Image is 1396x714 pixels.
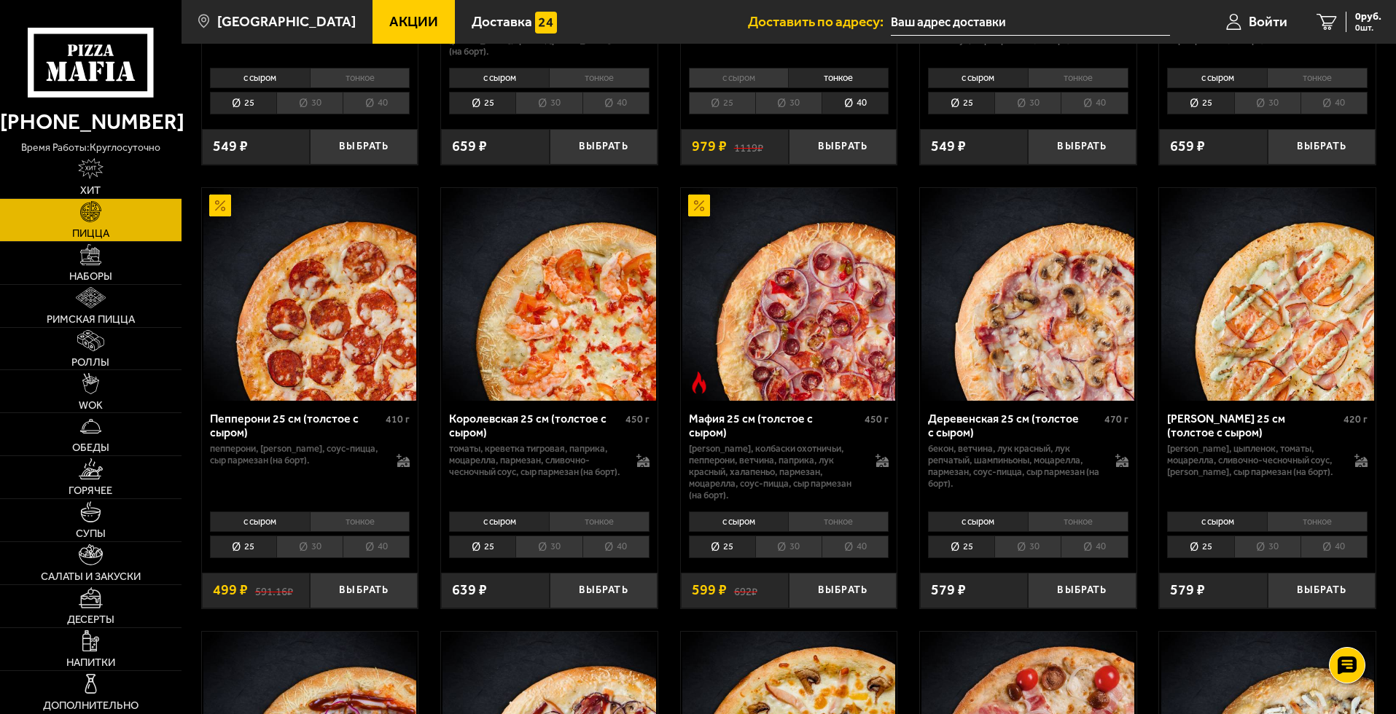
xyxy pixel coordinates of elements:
li: 30 [1234,92,1301,114]
button: Выбрать [310,573,418,608]
span: Салаты и закуски [41,571,141,582]
span: Десерты [67,614,114,625]
li: 30 [994,535,1061,558]
span: Обеды [72,442,109,453]
li: тонкое [549,68,650,88]
span: 549 ₽ [213,139,248,154]
span: 0 руб. [1355,12,1381,22]
span: [GEOGRAPHIC_DATA] [217,15,356,28]
span: Дополнительно [43,700,139,711]
span: 639 ₽ [452,583,487,597]
li: тонкое [788,68,889,88]
li: с сыром [210,511,310,532]
li: 40 [822,535,889,558]
li: 25 [210,92,276,114]
span: 549 ₽ [931,139,966,154]
li: 40 [1301,535,1368,558]
span: Роллы [71,357,109,368]
img: 15daf4d41897b9f0e9f617042186c801.svg [535,12,557,34]
button: Выбрать [789,129,897,165]
span: Наборы [69,271,112,282]
li: 40 [822,92,889,114]
p: [PERSON_NAME], цыпленок, томаты, моцарелла, сливочно-чесночный соус, [PERSON_NAME], сыр пармезан ... [1167,443,1340,478]
li: тонкое [1028,68,1128,88]
span: 420 г [1344,413,1368,425]
img: Акционный [688,195,710,216]
li: с сыром [1167,511,1267,532]
a: Королевская 25 см (толстое с сыром) [441,188,658,401]
li: 40 [1301,92,1368,114]
li: 40 [1061,92,1128,114]
button: Выбрать [550,573,658,608]
li: 25 [1167,92,1233,114]
div: Королевская 25 см (толстое с сыром) [449,412,622,439]
p: бекон, ветчина, лук красный, лук репчатый, шампиньоны, моцарелла, пармезан, соус-пицца, сыр парме... [928,443,1101,490]
button: Выбрать [789,573,897,608]
li: 30 [755,535,822,558]
img: Мафия 25 см (толстое с сыром) [682,188,895,401]
span: 979 ₽ [692,139,727,154]
input: Ваш адрес доставки [891,9,1170,36]
img: Деревенская 25 см (толстое с сыром) [921,188,1134,401]
li: 25 [928,92,994,114]
li: с сыром [449,511,549,532]
li: с сыром [449,68,549,88]
li: тонкое [788,511,889,532]
li: 30 [994,92,1061,114]
li: 30 [515,535,582,558]
li: 25 [449,535,515,558]
li: тонкое [310,68,410,88]
span: 599 ₽ [692,583,727,597]
li: 25 [449,92,515,114]
li: с сыром [928,68,1028,88]
a: Чикен Ранч 25 см (толстое с сыром) [1159,188,1376,401]
li: тонкое [549,511,650,532]
s: 591.16 ₽ [255,583,293,597]
span: 410 г [386,413,410,425]
button: Выбрать [1028,129,1136,165]
button: Выбрать [1268,129,1376,165]
li: с сыром [210,68,310,88]
img: Королевская 25 см (толстое с сыром) [442,188,655,401]
div: Пепперони 25 см (толстое с сыром) [210,412,383,439]
span: Доставка [472,15,532,28]
span: Горячее [69,485,112,496]
span: 579 ₽ [931,583,966,597]
li: 30 [1234,535,1301,558]
li: тонкое [1267,511,1368,532]
span: Акции [389,15,438,28]
div: Деревенская 25 см (толстое с сыром) [928,412,1101,439]
s: 1119 ₽ [734,139,763,154]
li: 40 [582,92,650,114]
span: Хит [80,185,101,196]
li: 25 [689,92,755,114]
span: Доставить по адресу: [748,15,891,28]
button: Выбрать [1028,573,1136,608]
p: пепперони, [PERSON_NAME], соус-пицца, сыр пармезан (на борт). [210,443,383,466]
span: 499 ₽ [213,583,248,597]
img: Акционный [209,195,231,216]
span: 0 шт. [1355,23,1381,32]
img: Чикен Ранч 25 см (толстое с сыром) [1161,188,1374,401]
button: Выбрать [550,129,658,165]
li: тонкое [1267,68,1368,88]
s: 692 ₽ [734,583,757,597]
span: Войти [1249,15,1287,28]
span: Пицца [72,228,109,239]
li: 30 [276,92,343,114]
li: 40 [343,535,410,558]
div: [PERSON_NAME] 25 см (толстое с сыром) [1167,412,1340,439]
span: Супы [76,528,106,539]
span: Напитки [66,657,115,668]
button: Выбрать [310,129,418,165]
li: тонкое [310,511,410,532]
li: 30 [276,535,343,558]
span: 579 ₽ [1170,583,1205,597]
li: с сыром [689,68,789,88]
li: 30 [755,92,822,114]
li: 40 [1061,535,1128,558]
li: с сыром [1167,68,1267,88]
li: 30 [515,92,582,114]
button: Выбрать [1268,573,1376,608]
a: Деревенская 25 см (толстое с сыром) [920,188,1136,401]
